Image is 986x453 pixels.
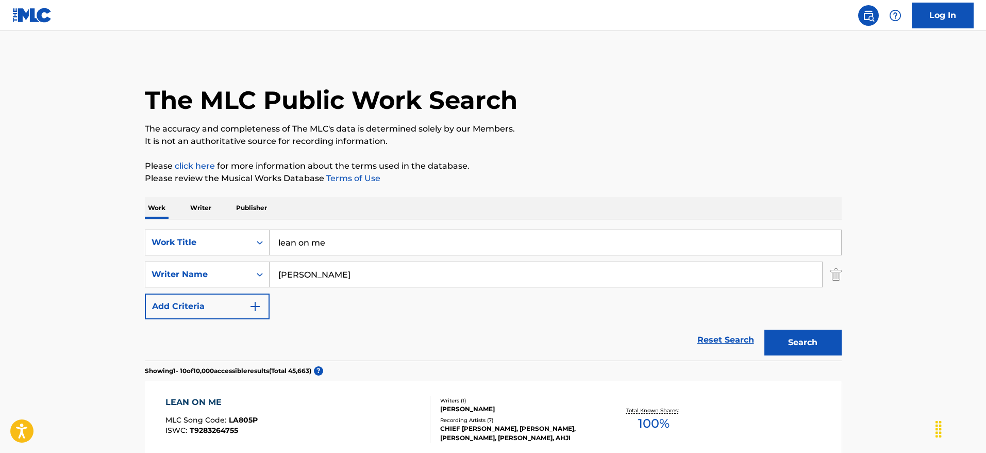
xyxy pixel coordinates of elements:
div: Recording Artists ( 7 ) [440,416,596,424]
a: Reset Search [692,329,759,351]
div: Help [885,5,906,26]
img: MLC Logo [12,8,52,23]
a: Log In [912,3,974,28]
p: The accuracy and completeness of The MLC's data is determined solely by our Members. [145,123,842,135]
button: Add Criteria [145,294,270,319]
div: Writers ( 1 ) [440,397,596,405]
a: click here [175,161,215,171]
p: Showing 1 - 10 of 10,000 accessible results (Total 45,663 ) [145,366,311,376]
a: Public Search [858,5,879,26]
div: Drag [930,414,947,445]
div: LEAN ON ME [165,396,258,409]
img: help [889,9,901,22]
span: LA805P [229,415,258,425]
h1: The MLC Public Work Search [145,85,517,116]
span: ? [314,366,323,376]
iframe: Resource Center [957,296,986,379]
p: Writer [187,197,214,219]
p: Please for more information about the terms used in the database. [145,160,842,172]
img: 9d2ae6d4665cec9f34b9.svg [249,300,261,313]
div: [PERSON_NAME] [440,405,596,414]
iframe: Chat Widget [934,403,986,453]
div: CHIEF [PERSON_NAME], [PERSON_NAME], [PERSON_NAME], [PERSON_NAME], AHJI [440,424,596,443]
img: search [862,9,875,22]
p: Work [145,197,169,219]
span: ISWC : [165,426,190,435]
p: It is not an authoritative source for recording information. [145,135,842,148]
button: Search [764,330,842,355]
div: Work Title [152,236,244,249]
p: Total Known Shares: [626,407,681,414]
a: Terms of Use [324,173,380,183]
p: Please review the Musical Works Database [145,172,842,185]
span: MLC Song Code : [165,415,229,425]
span: 100 % [638,414,670,433]
p: Publisher [233,197,270,219]
span: T9283264755 [190,426,238,435]
img: Delete Criterion [830,262,842,287]
div: Writer Name [152,268,244,281]
form: Search Form [145,230,842,361]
